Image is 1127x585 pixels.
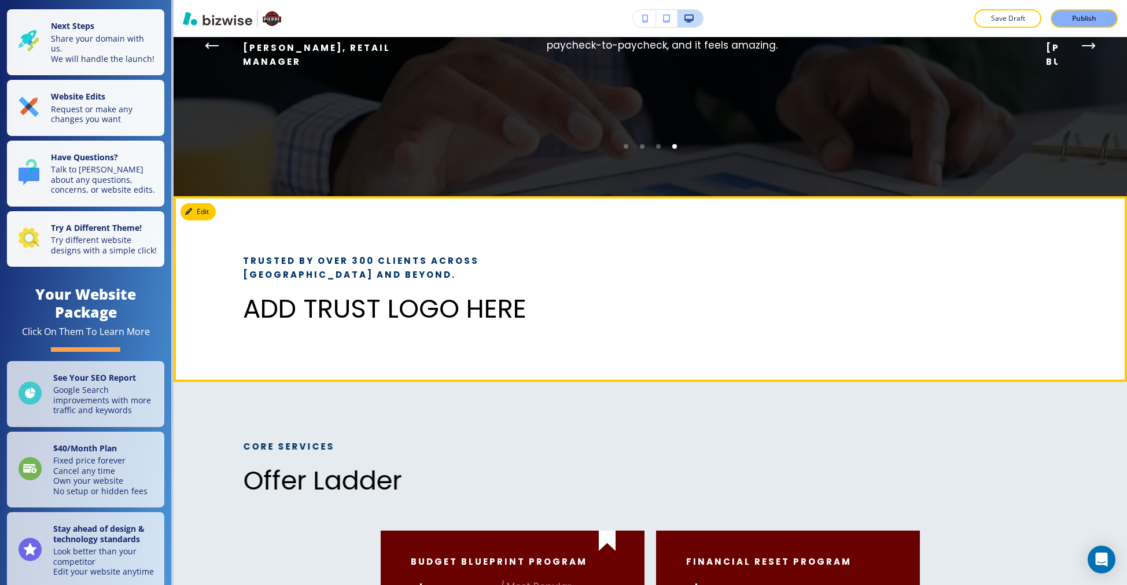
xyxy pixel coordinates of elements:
[181,203,216,220] button: Edit
[650,138,666,154] li: Go to slide 3
[634,138,650,154] li: Go to slide 2
[243,465,854,496] p: Offer Ladder
[53,385,157,415] p: Google Search improvements with more traffic and keywords
[618,138,634,154] li: Go to slide 1
[7,9,164,75] button: Next StepsShare your domain with us.We will handle the launch!
[1051,9,1118,28] button: Publish
[1088,546,1115,573] div: Open Intercom Messenger
[200,34,223,57] div: Previous Slide
[200,34,223,57] button: Previous Testimonial
[51,91,105,102] strong: Website Edits
[7,432,164,508] a: $40/Month PlanFixed price foreverCancel any timeOwn your websiteNo setup or hidden fees
[51,222,142,233] strong: Try A Different Theme!
[989,13,1026,24] p: Save Draft
[7,141,164,207] button: Have Questions?Talk to [PERSON_NAME] about any questions, concerns, or website edits.
[974,9,1041,28] button: Save Draft
[53,372,136,383] strong: See Your SEO Report
[7,361,164,427] a: See Your SEO ReportGoogle Search improvements with more traffic and keywords
[51,164,157,195] p: Talk to [PERSON_NAME] about any questions, concerns, or website edits.
[243,254,558,282] p: Trusted by over 300 clients across [GEOGRAPHIC_DATA] and beyond.
[7,80,164,136] button: Website EditsRequest or make any changes you want
[686,555,890,569] p: Financial Reset Program
[51,104,157,124] p: Request or make any changes you want
[547,23,985,53] p: love the clear guidance and personal support. For the first time, I’m not living paycheck-to-payc...
[183,12,252,25] img: Bizwise Logo
[411,555,587,569] p: Budget Blueprint Program
[666,138,683,154] li: Go to slide 4
[1072,13,1096,24] p: Publish
[243,41,438,69] p: [PERSON_NAME], Retail Manager
[263,9,281,28] img: Your Logo
[53,443,117,454] strong: $ 40 /Month Plan
[7,285,164,321] h4: Your Website Package
[1077,34,1100,57] button: Next Testimonial
[51,34,157,64] p: Share your domain with us. We will handle the launch!
[7,211,164,267] button: Try A Different Theme!Try different website designs with a simple click!
[51,20,94,31] strong: Next Steps
[53,546,157,577] p: Look better than your competitor Edit your website anytime
[53,523,145,544] strong: Stay ahead of design & technology standards
[51,152,118,163] strong: Have Questions?
[51,235,157,255] p: Try different website designs with a simple click!
[22,326,150,338] div: Click On Them To Learn More
[53,455,148,496] p: Fixed price forever Cancel any time Own your website No setup or hidden fees
[243,440,854,454] p: Core Services
[1077,34,1100,57] div: Next Slide
[243,293,558,324] p: ADD TRUST LOGO HERE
